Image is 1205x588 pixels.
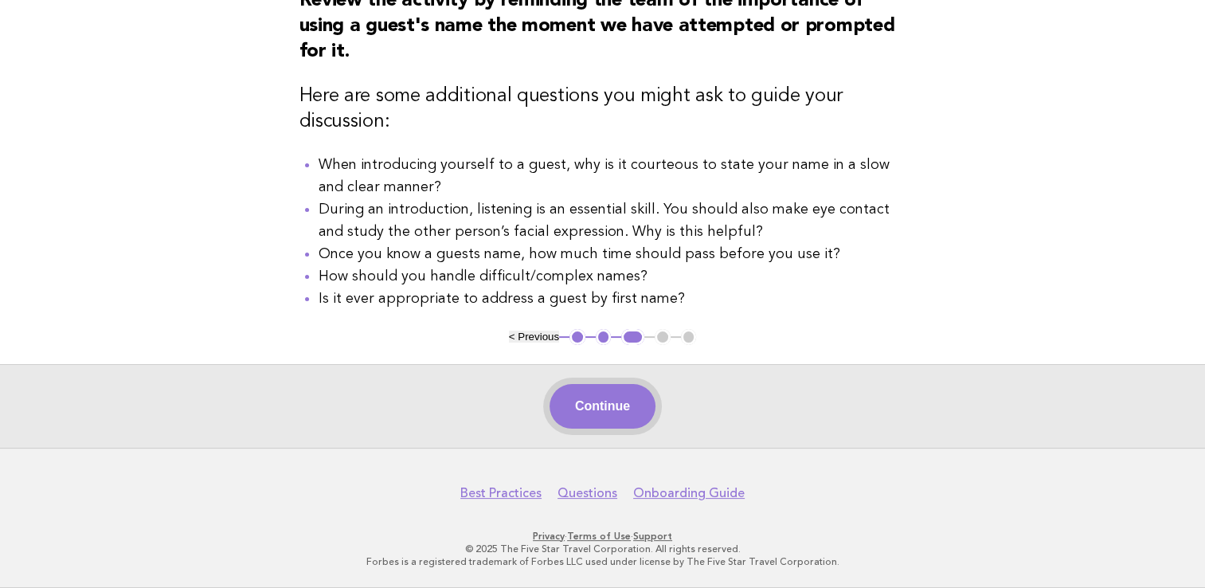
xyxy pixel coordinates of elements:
[319,265,906,288] li: How should you handle difficult/complex names?
[115,530,1090,543] p: · ·
[558,485,617,501] a: Questions
[115,543,1090,555] p: © 2025 The Five Star Travel Corporation. All rights reserved.
[633,531,672,542] a: Support
[460,485,542,501] a: Best Practices
[319,288,906,310] li: Is it ever appropriate to address a guest by first name?
[319,243,906,265] li: Once you know a guests name, how much time should pass before you use it?
[596,329,612,345] button: 2
[569,329,585,345] button: 1
[319,198,906,243] li: During an introduction, listening is an essential skill. You should also make eye contact and stu...
[533,531,565,542] a: Privacy
[633,485,745,501] a: Onboarding Guide
[550,384,655,429] button: Continue
[621,329,644,345] button: 3
[509,331,559,343] button: < Previous
[567,531,631,542] a: Terms of Use
[299,84,906,135] h3: Here are some additional questions you might ask to guide your discussion:
[115,555,1090,568] p: Forbes is a registered trademark of Forbes LLC used under license by The Five Star Travel Corpora...
[319,154,906,198] li: When introducing yourself to a guest, why is it courteous to state your name in a slow and clear ...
